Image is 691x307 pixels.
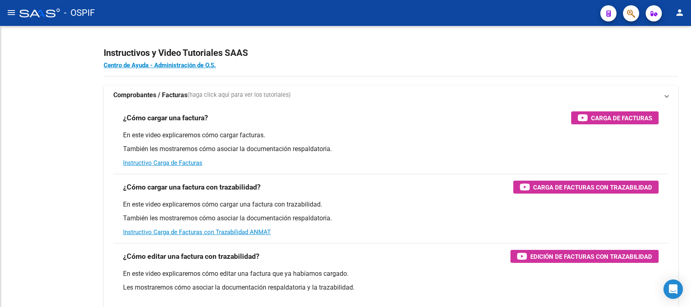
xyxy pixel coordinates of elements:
p: En este video explicaremos cómo cargar facturas. [123,131,659,140]
span: - OSPIF [64,4,95,22]
a: Centro de Ayuda - Administración de O.S. [104,62,216,69]
button: Edición de Facturas con Trazabilidad [510,250,659,263]
button: Carga de Facturas con Trazabilidad [513,181,659,194]
p: También les mostraremos cómo asociar la documentación respaldatoria. [123,145,659,153]
div: Open Intercom Messenger [663,279,683,299]
a: Instructivo Carga de Facturas [123,159,202,166]
span: Carga de Facturas [591,113,652,123]
p: En este video explicaremos cómo cargar una factura con trazabilidad. [123,200,659,209]
span: Carga de Facturas con Trazabilidad [533,182,652,192]
strong: Comprobantes / Facturas [113,91,187,100]
mat-icon: menu [6,8,16,17]
mat-expansion-panel-header: Comprobantes / Facturas(haga click aquí para ver los tutoriales) [104,85,678,105]
a: Instructivo Carga de Facturas con Trazabilidad ANMAT [123,228,271,236]
p: También les mostraremos cómo asociar la documentación respaldatoria. [123,214,659,223]
p: Les mostraremos cómo asociar la documentación respaldatoria y la trazabilidad. [123,283,659,292]
span: Edición de Facturas con Trazabilidad [530,252,652,262]
h3: ¿Cómo editar una factura con trazabilidad? [123,251,259,262]
h3: ¿Cómo cargar una factura con trazabilidad? [123,181,261,193]
button: Carga de Facturas [571,111,659,124]
p: En este video explicaremos cómo editar una factura que ya habíamos cargado. [123,269,659,278]
span: (haga click aquí para ver los tutoriales) [187,91,291,100]
h3: ¿Cómo cargar una factura? [123,112,208,124]
h2: Instructivos y Video Tutoriales SAAS [104,45,678,61]
mat-icon: person [675,8,685,17]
